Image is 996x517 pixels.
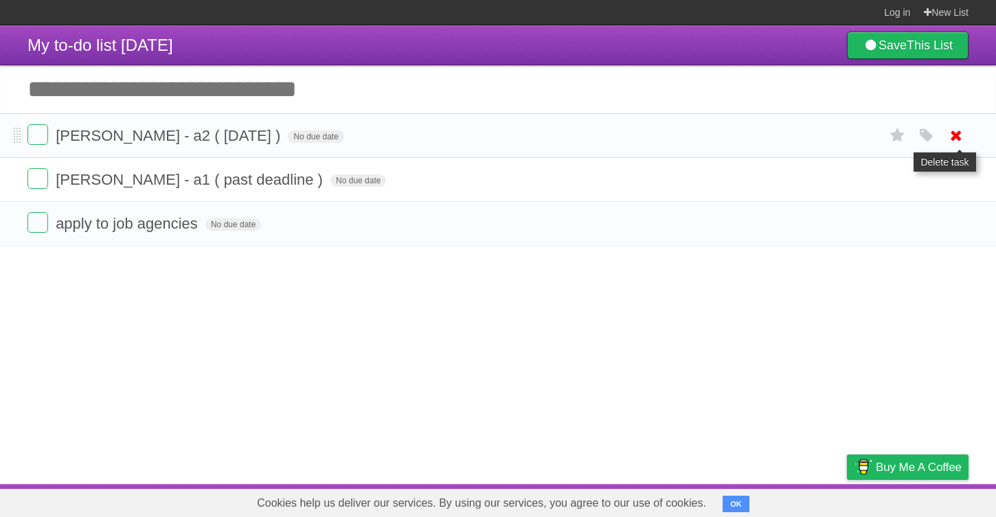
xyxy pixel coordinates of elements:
label: Done [27,212,48,233]
span: No due date [330,174,386,187]
label: Done [27,168,48,189]
a: Developers [710,487,765,514]
a: Suggest a feature [882,487,969,514]
label: Star task [885,124,911,147]
span: Buy me a coffee [876,455,962,479]
img: Buy me a coffee [854,455,872,479]
span: Cookies help us deliver our services. By using our services, you agree to our use of cookies. [243,490,720,517]
button: OK [723,496,749,512]
a: Buy me a coffee [847,455,969,480]
a: Terms [782,487,813,514]
a: Privacy [829,487,865,514]
span: No due date [205,218,261,231]
span: apply to job agencies [56,215,201,232]
a: SaveThis List [847,32,969,59]
span: My to-do list [DATE] [27,36,173,54]
span: [PERSON_NAME] - a2 ( [DATE] ) [56,127,284,144]
b: This List [907,38,953,52]
span: [PERSON_NAME] - a1 ( past deadline ) [56,171,326,188]
a: About [664,487,693,514]
label: Done [27,124,48,145]
span: No due date [288,130,343,143]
